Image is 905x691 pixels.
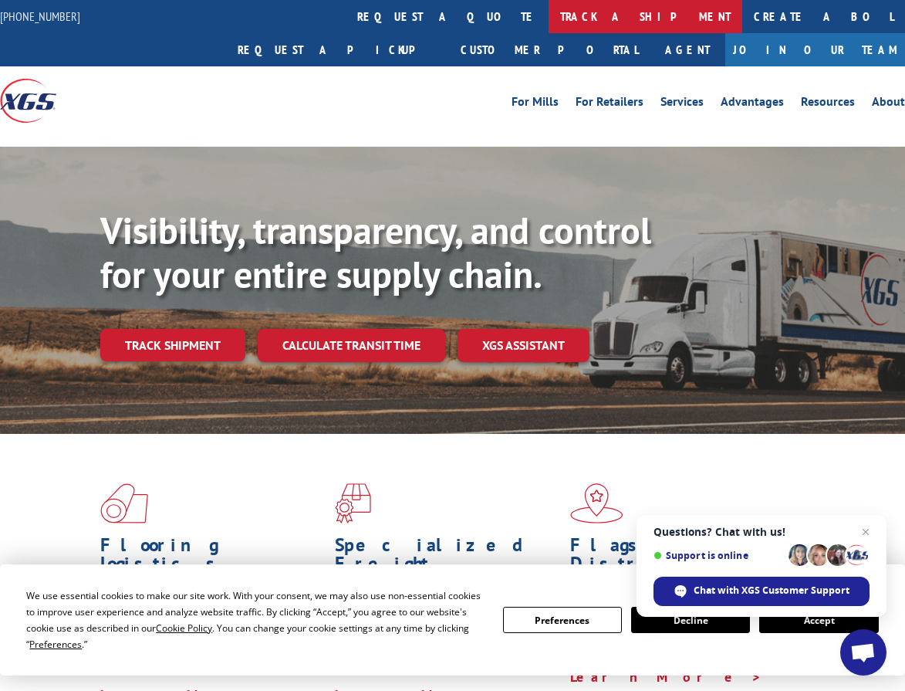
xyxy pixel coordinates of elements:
[721,96,784,113] a: Advantages
[503,607,622,633] button: Preferences
[100,483,148,523] img: xgs-icon-total-supply-chain-intelligence-red
[856,523,875,541] span: Close chat
[458,329,589,362] a: XGS ASSISTANT
[631,607,750,633] button: Decline
[570,668,762,686] a: Learn More >
[29,638,82,651] span: Preferences
[725,33,905,66] a: Join Our Team
[26,588,484,652] div: We use essential cookies to make our site work. With your consent, we may also use non-essential ...
[100,329,245,361] a: Track shipment
[570,483,623,523] img: xgs-icon-flagship-distribution-model-red
[576,96,643,113] a: For Retailers
[258,329,445,362] a: Calculate transit time
[872,96,905,113] a: About
[100,206,651,299] b: Visibility, transparency, and control for your entire supply chain.
[449,33,650,66] a: Customer Portal
[650,33,725,66] a: Agent
[512,96,559,113] a: For Mills
[660,96,704,113] a: Services
[801,96,855,113] a: Resources
[759,607,878,633] button: Accept
[653,577,870,606] div: Chat with XGS Customer Support
[226,33,449,66] a: Request a pickup
[335,536,558,599] h1: Specialized Freight Experts
[335,483,371,523] img: xgs-icon-focused-on-flooring-red
[653,526,870,538] span: Questions? Chat with us!
[653,550,783,561] span: Support is online
[100,536,323,599] h1: Flooring Logistics Solutions
[156,622,212,635] span: Cookie Policy
[694,584,849,598] span: Chat with XGS Customer Support
[570,536,793,599] h1: Flagship Distribution Model
[840,629,886,676] div: Open chat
